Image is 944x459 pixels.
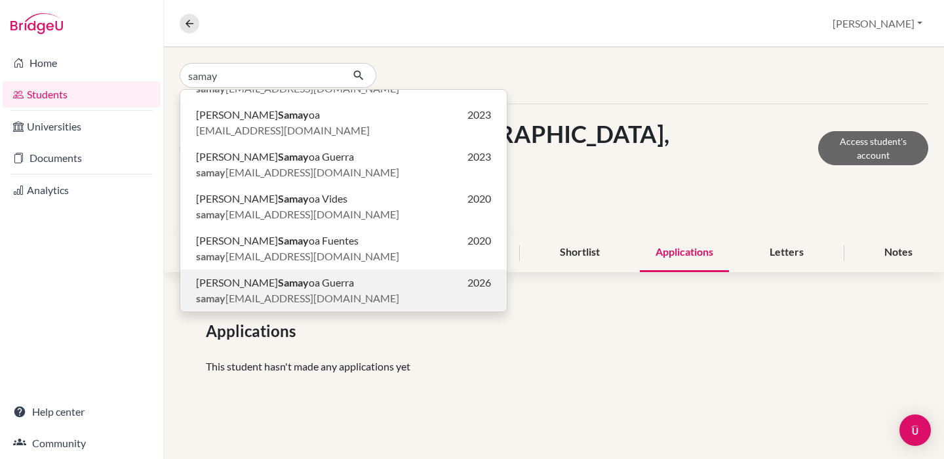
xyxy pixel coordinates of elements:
span: 2023 [467,107,491,123]
a: Home [3,50,161,76]
span: 2023 [467,149,491,165]
a: Analytics [3,177,161,203]
a: Students [3,81,161,108]
b: samay [196,292,226,304]
button: [PERSON_NAME]Samayoa2023[EMAIL_ADDRESS][DOMAIN_NAME] [180,102,507,144]
span: [EMAIL_ADDRESS][DOMAIN_NAME] [196,249,399,264]
a: Help center [3,399,161,425]
img: Bridge-U [10,13,63,34]
button: [PERSON_NAME] [827,11,928,36]
span: [EMAIL_ADDRESS][DOMAIN_NAME] [196,165,399,180]
span: 2026 [467,275,491,290]
div: Shortlist [544,233,616,272]
p: This student hasn't made any applications yet [206,359,902,374]
a: Documents [3,145,161,171]
button: [PERSON_NAME]Samayoa Fuentes2020samay[EMAIL_ADDRESS][DOMAIN_NAME] [180,228,507,269]
div: Letters [754,233,819,272]
span: [EMAIL_ADDRESS][DOMAIN_NAME] [196,123,370,138]
button: [PERSON_NAME]Samayoa Guerra2026samay[EMAIL_ADDRESS][DOMAIN_NAME] [180,269,507,311]
a: Community [3,430,161,456]
div: Applications [640,233,729,272]
b: Samay [278,276,309,289]
b: Samay [278,150,309,163]
button: [PERSON_NAME]Samayoa Guerra2023samay[EMAIL_ADDRESS][DOMAIN_NAME] [180,144,507,186]
span: [PERSON_NAME] oa Vides [196,191,347,207]
span: 2020 [467,233,491,249]
b: Samay [278,108,309,121]
span: 2020 [467,191,491,207]
b: Samay [278,234,309,247]
span: [PERSON_NAME] oa Guerra [196,149,354,165]
input: Find student by name... [180,63,342,88]
a: Universities [3,113,161,140]
a: Access student's account [818,131,928,165]
span: Applications [206,319,301,343]
span: [EMAIL_ADDRESS][DOMAIN_NAME] [196,290,399,306]
div: Notes [869,233,928,272]
span: [PERSON_NAME] oa Fuentes [196,233,359,249]
b: samay [196,208,226,220]
b: samay [196,250,226,262]
h1: [PERSON_NAME][DEMOGRAPHIC_DATA], [GEOGRAPHIC_DATA] [214,120,818,176]
span: [EMAIL_ADDRESS][DOMAIN_NAME] [196,207,399,222]
button: [PERSON_NAME]Samayoa Vides2020samay[EMAIL_ADDRESS][DOMAIN_NAME] [180,186,507,228]
span: [PERSON_NAME] oa Guerra [196,275,354,290]
span: [PERSON_NAME] oa [196,107,320,123]
b: Samay [278,192,309,205]
b: samay [196,166,226,178]
div: Open Intercom Messenger [899,414,931,446]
